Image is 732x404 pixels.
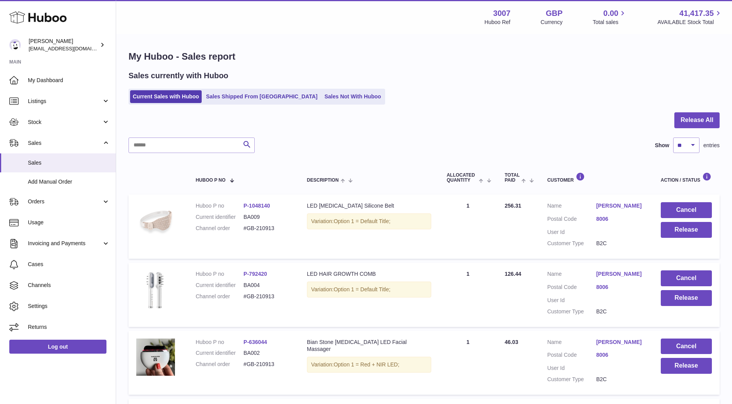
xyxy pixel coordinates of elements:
[661,172,712,183] div: Action / Status
[596,351,645,359] a: 8006
[28,198,102,205] span: Orders
[661,290,712,306] button: Release
[547,376,597,383] dt: Customer Type
[447,173,477,183] span: ALLOCATED Quantity
[547,172,645,183] div: Customer
[485,19,511,26] div: Huboo Ref
[307,282,431,297] div: Variation:
[243,282,291,289] dd: BA004
[505,173,520,183] span: Total paid
[307,213,431,229] div: Variation:
[28,119,102,126] span: Stock
[547,270,597,280] dt: Name
[596,270,645,278] a: [PERSON_NAME]
[547,339,597,348] dt: Name
[29,38,98,52] div: [PERSON_NAME]
[307,270,431,278] div: LED HAIR GROWTH COMB
[334,361,399,368] span: Option 1 = Red + NIR LED;
[547,284,597,293] dt: Postal Code
[505,203,521,209] span: 256.31
[307,357,431,373] div: Variation:
[505,339,518,345] span: 46.03
[28,178,110,186] span: Add Manual Order
[322,90,384,103] a: Sales Not With Huboo
[195,202,243,210] dt: Huboo P no
[661,202,712,218] button: Cancel
[28,77,110,84] span: My Dashboard
[28,261,110,268] span: Cases
[657,19,723,26] span: AVAILABLE Stock Total
[28,98,102,105] span: Listings
[493,8,511,19] strong: 3007
[9,340,106,354] a: Log out
[593,19,627,26] span: Total sales
[195,339,243,346] dt: Huboo P no
[9,39,21,51] img: bevmay@maysama.com
[547,308,597,315] dt: Customer Type
[243,293,291,300] dd: #GB-210913
[596,240,645,247] dd: B2C
[655,142,669,149] label: Show
[195,270,243,278] dt: Huboo P no
[603,8,619,19] span: 0.00
[28,159,110,167] span: Sales
[596,202,645,210] a: [PERSON_NAME]
[243,225,291,232] dd: #GB-210913
[703,142,720,149] span: entries
[547,215,597,225] dt: Postal Code
[195,361,243,368] dt: Channel order
[439,263,497,327] td: 1
[547,202,597,211] dt: Name
[334,286,391,292] span: Option 1 = Default Title;
[307,178,339,183] span: Description
[195,349,243,357] dt: Current identifier
[195,213,243,221] dt: Current identifier
[661,339,712,354] button: Cancel
[136,270,175,309] img: 30071687430506.png
[596,215,645,223] a: 8006
[674,112,720,128] button: Release All
[657,8,723,26] a: 41,417.35 AVAILABLE Stock Total
[596,284,645,291] a: 8006
[243,349,291,357] dd: BA002
[505,271,521,277] span: 126.44
[129,70,228,81] h2: Sales currently with Huboo
[243,213,291,221] dd: BA009
[546,8,562,19] strong: GBP
[136,202,175,241] img: 1_7eebc464-ea89-4c0e-81f0-deee531f330f.png
[243,361,291,368] dd: #GB-210913
[661,270,712,286] button: Cancel
[28,323,110,331] span: Returns
[195,282,243,289] dt: Current identifier
[307,339,431,353] div: Bian Stone [MEDICAL_DATA] LED Facial Massager
[547,240,597,247] dt: Customer Type
[28,282,110,289] span: Channels
[439,194,497,259] td: 1
[28,139,102,147] span: Sales
[596,376,645,383] dd: B2C
[596,339,645,346] a: [PERSON_NAME]
[136,339,175,376] img: 30071708964935.jpg
[596,308,645,315] dd: B2C
[243,203,270,209] a: P-1048140
[661,358,712,374] button: Release
[593,8,627,26] a: 0.00 Total sales
[334,218,391,224] span: Option 1 = Default Title;
[195,293,243,300] dt: Channel order
[195,178,225,183] span: Huboo P no
[195,225,243,232] dt: Channel order
[28,303,110,310] span: Settings
[243,271,267,277] a: P-792420
[130,90,202,103] a: Current Sales with Huboo
[129,50,720,63] h1: My Huboo - Sales report
[541,19,563,26] div: Currency
[547,351,597,361] dt: Postal Code
[29,45,114,52] span: [EMAIL_ADDRESS][DOMAIN_NAME]
[547,297,597,304] dt: User Id
[243,339,267,345] a: P-636044
[203,90,320,103] a: Sales Shipped From [GEOGRAPHIC_DATA]
[28,240,102,247] span: Invoicing and Payments
[547,229,597,236] dt: User Id
[439,331,497,395] td: 1
[679,8,714,19] span: 41,417.35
